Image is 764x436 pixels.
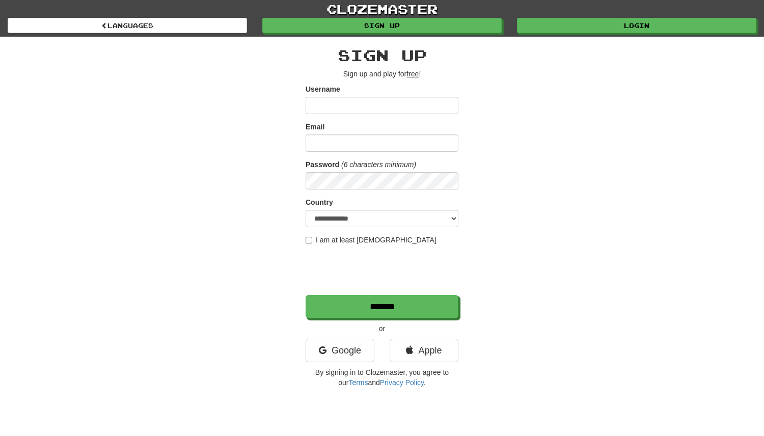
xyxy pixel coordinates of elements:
[306,367,458,388] p: By signing in to Clozemaster, you agree to our and .
[306,339,374,362] a: Google
[306,84,340,94] label: Username
[306,250,460,290] iframe: reCAPTCHA
[306,122,324,132] label: Email
[348,378,368,387] a: Terms
[8,18,247,33] a: Languages
[406,70,419,78] u: free
[306,197,333,207] label: Country
[306,47,458,64] h2: Sign up
[341,160,416,169] em: (6 characters minimum)
[306,237,312,243] input: I am at least [DEMOGRAPHIC_DATA]
[380,378,424,387] a: Privacy Policy
[390,339,458,362] a: Apple
[517,18,756,33] a: Login
[306,235,436,245] label: I am at least [DEMOGRAPHIC_DATA]
[306,159,339,170] label: Password
[262,18,502,33] a: Sign up
[306,323,458,334] p: or
[306,69,458,79] p: Sign up and play for !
